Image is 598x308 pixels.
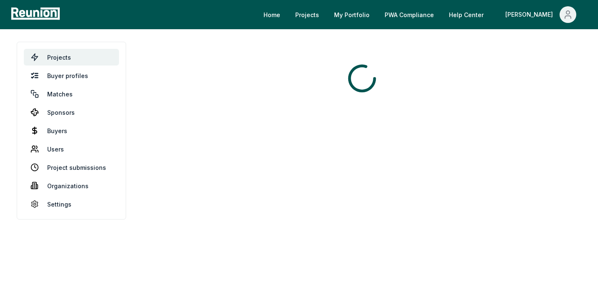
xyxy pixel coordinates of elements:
a: Projects [24,49,119,66]
a: PWA Compliance [378,6,441,23]
a: Organizations [24,177,119,194]
a: Home [257,6,287,23]
a: Buyers [24,122,119,139]
a: Matches [24,86,119,102]
a: Settings [24,196,119,212]
a: Users [24,141,119,157]
a: Projects [289,6,326,23]
a: Sponsors [24,104,119,121]
nav: Main [257,6,590,23]
a: My Portfolio [327,6,376,23]
a: Project submissions [24,159,119,176]
a: Help Center [442,6,490,23]
button: [PERSON_NAME] [499,6,583,23]
a: Buyer profiles [24,67,119,84]
div: [PERSON_NAME] [505,6,556,23]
